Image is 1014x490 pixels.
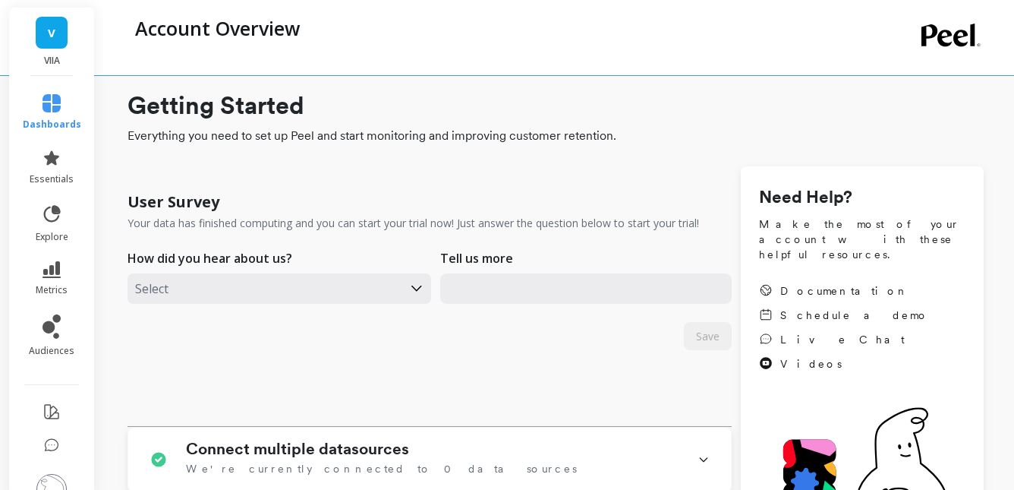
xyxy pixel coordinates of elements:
[29,345,74,357] span: audiences
[780,283,909,299] span: Documentation
[30,173,74,185] span: essentials
[759,356,929,371] a: Videos
[440,249,513,267] p: Tell us more
[759,308,929,323] a: Schedule a demo
[780,308,929,323] span: Schedule a demo
[128,191,219,213] h1: User Survey
[759,185,965,210] h1: Need Help?
[36,231,68,243] span: explore
[24,55,80,67] p: VIIA
[36,284,68,296] span: metrics
[759,283,929,299] a: Documentation
[186,440,409,458] h1: Connect multiple datasources
[135,15,300,41] p: Account Overview
[780,332,905,347] span: Live Chat
[128,127,984,145] span: Everything you need to set up Peel and start monitoring and improving customer retention.
[780,356,842,371] span: Videos
[48,24,55,42] span: V
[23,119,81,131] span: dashboards
[128,216,699,231] p: Your data has finished computing and you can start your trial now! Just answer the question below...
[128,249,292,267] p: How did you hear about us?
[128,87,984,124] h1: Getting Started
[186,461,577,476] span: We're currently connected to 0 data sources
[759,217,965,262] span: Make the most of your account with these helpful resources.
